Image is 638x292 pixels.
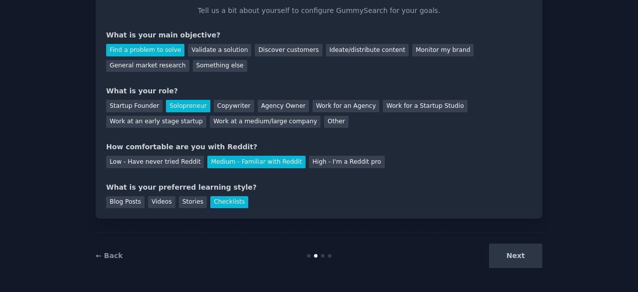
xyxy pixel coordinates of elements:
[179,196,207,209] div: Stories
[193,60,247,72] div: Something else
[106,86,532,96] div: What is your role?
[106,100,162,112] div: Startup Founder
[210,116,320,128] div: Work at a medium/large company
[207,156,305,168] div: Medium - Familiar with Reddit
[326,44,409,56] div: Ideate/distribute content
[383,100,467,112] div: Work for a Startup Studio
[255,44,322,56] div: Discover customers
[106,60,189,72] div: General market research
[188,44,251,56] div: Validate a solution
[324,116,348,128] div: Other
[106,142,532,152] div: How comfortable are you with Reddit?
[412,44,474,56] div: Monitor my brand
[309,156,385,168] div: High - I'm a Reddit pro
[148,196,175,209] div: Videos
[214,100,254,112] div: Copywriter
[106,116,206,128] div: Work at an early stage startup
[106,30,532,40] div: What is your main objective?
[96,252,123,260] a: ← Back
[193,5,445,16] p: Tell us a bit about yourself to configure GummySearch for your goals.
[210,196,248,209] div: Checklists
[258,100,309,112] div: Agency Owner
[106,156,204,168] div: Low - Have never tried Reddit
[166,100,210,112] div: Solopreneur
[106,182,532,193] div: What is your preferred learning style?
[106,44,184,56] div: Find a problem to solve
[313,100,379,112] div: Work for an Agency
[106,196,145,209] div: Blog Posts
